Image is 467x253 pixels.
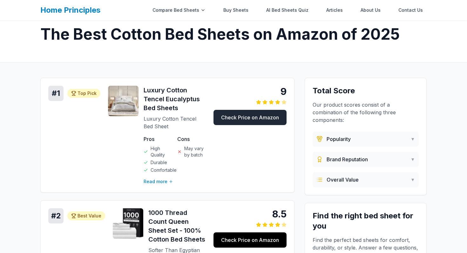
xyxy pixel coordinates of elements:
[313,211,419,231] h3: Find the right bed sheet for you
[40,27,427,42] h1: The Best Cotton Bed Sheets on Amazon of 2025
[113,208,143,239] img: 1000 Thread Count Queen Sheet Set - 100% Cotton Bed Sheets - Organic cotton product image
[357,4,384,17] a: About Us
[410,136,415,142] span: ▼
[48,208,64,223] div: # 2
[322,4,347,17] a: Articles
[144,115,206,130] p: Luxury Cotton Tencel Bed Sheet
[144,167,172,173] li: Comfortable
[177,145,206,158] li: May vary by batch
[213,208,287,220] div: 8.5
[327,135,351,143] span: Popularity
[410,176,415,183] span: ▼
[144,86,206,112] h3: Luxury Cotton Tencel Eucalyptus Bed Sheets
[213,86,287,97] div: 9
[108,86,139,116] img: Luxury Cotton Tencel Eucalyptus Bed Sheets - Cotton, Tencel Lyocell product image
[148,208,206,244] h3: 1000 Thread Count Queen Sheet Set - 100% Cotton Bed Sheets
[48,86,64,101] div: # 1
[327,176,359,183] span: Overall Value
[177,135,206,143] h4: Cons
[313,86,419,96] h3: Total Score
[213,110,287,125] a: Check Price on Amazon
[144,145,172,158] li: High Quality
[313,101,419,124] p: Our product scores consist of a combination of the following three components:
[78,213,101,219] span: Best Value
[262,4,312,17] a: AI Bed Sheets Quiz
[144,159,172,166] li: Durable
[410,156,415,163] span: ▼
[78,90,97,97] span: Top Pick
[40,5,100,15] a: Home Principles
[144,178,173,185] button: Read more
[149,4,209,17] div: Compare Bed Sheets
[220,4,252,17] a: Buy Sheets
[327,156,368,163] span: Brand Reputation
[395,4,427,17] a: Contact Us
[144,135,172,143] h4: Pros
[213,232,287,248] a: Check Price on Amazon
